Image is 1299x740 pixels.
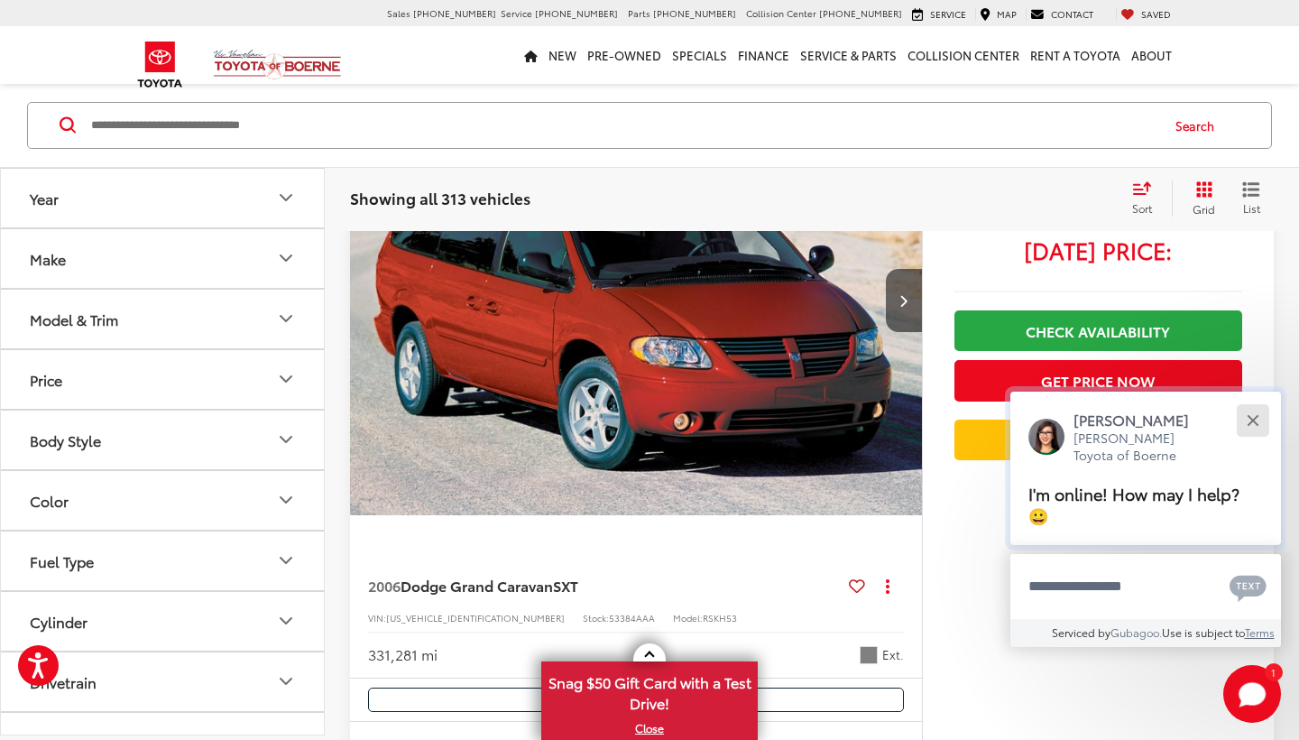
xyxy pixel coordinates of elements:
[543,663,756,718] span: Snag $50 Gift Card with a Test Drive!
[902,26,1025,84] a: Collision Center
[667,26,732,84] a: Specials
[653,6,736,20] span: [PHONE_NUMBER]
[583,611,609,624] span: Stock:
[795,26,902,84] a: Service & Parts: Opens in a new tab
[1233,401,1272,439] button: Close
[1028,481,1239,527] span: I'm online! How may I help? 😀
[1073,410,1207,430] p: [PERSON_NAME]
[819,6,902,20] span: [PHONE_NUMBER]
[1141,7,1171,21] span: Saved
[30,190,59,207] div: Year
[30,431,101,449] div: Body Style
[349,86,924,515] div: 2006 Dodge Grand Caravan SXT 0
[907,7,971,22] a: Service
[553,575,578,596] span: SXT
[386,611,565,624] span: [US_VEHICLE_IDENTIFICATION_NUMBER]
[1,229,326,288] button: MakeMake
[30,250,66,267] div: Make
[1132,200,1152,216] span: Sort
[275,489,297,511] div: Color
[1223,665,1281,723] svg: Start Chat
[954,241,1242,259] span: [DATE] Price:
[275,247,297,269] div: Make
[886,269,922,332] button: Next image
[275,671,297,692] div: Drivetrain
[30,552,94,569] div: Fuel Type
[1242,200,1260,216] span: List
[1224,566,1272,606] button: Chat with SMS
[1158,103,1240,148] button: Search
[350,187,530,208] span: Showing all 313 vehicles
[275,308,297,329] div: Model & Trim
[126,35,194,94] img: Toyota
[1,411,326,469] button: Body StyleBody Style
[703,611,737,624] span: RSKH53
[275,550,297,571] div: Fuel Type
[1116,7,1175,22] a: My Saved Vehicles
[1123,180,1172,217] button: Select sort value
[1026,7,1098,22] a: Contact
[886,578,889,593] span: dropdown dots
[1162,624,1245,640] span: Use is subject to
[1271,668,1276,676] span: 1
[349,86,924,517] img: 2006 Dodge Grand Caravan SXT
[746,6,816,20] span: Collision Center
[954,420,1242,460] a: Value Your Trade
[30,310,118,328] div: Model & Trim
[1010,554,1281,619] textarea: Type your message
[997,7,1017,21] span: Map
[275,368,297,390] div: Price
[1,350,326,409] button: PricePrice
[1,290,326,348] button: Model & TrimModel & Trim
[368,575,401,596] span: 2006
[1,592,326,651] button: CylinderCylinder
[1193,201,1215,217] span: Grid
[1172,180,1229,217] button: Grid View
[1126,26,1177,84] a: About
[275,187,297,208] div: Year
[30,371,62,388] div: Price
[401,575,553,596] span: Dodge Grand Caravan
[609,611,655,624] span: 53384AAA
[1,652,326,711] button: DrivetrainDrivetrain
[30,613,88,630] div: Cylinder
[954,310,1242,351] a: Check Availability
[882,646,904,663] span: Ext.
[413,6,496,20] span: [PHONE_NUMBER]
[1010,392,1281,647] div: Close[PERSON_NAME][PERSON_NAME] Toyota of BoerneI'm online! How may I help? 😀Type your messageCha...
[975,7,1021,22] a: Map
[387,6,410,20] span: Sales
[89,104,1158,147] input: Search by Make, Model, or Keyword
[1025,26,1126,84] a: Rent a Toyota
[930,7,966,21] span: Service
[1,471,326,530] button: ColorColor
[368,688,904,712] button: Comments
[673,611,703,624] span: Model:
[1,532,326,590] button: Fuel TypeFuel Type
[368,576,842,596] a: 2006Dodge Grand CaravanSXT
[368,611,386,624] span: VIN:
[213,49,342,80] img: Vic Vaughan Toyota of Boerne
[535,6,618,20] span: [PHONE_NUMBER]
[368,644,438,665] div: 331,281 mi
[1052,624,1110,640] span: Serviced by
[519,26,543,84] a: Home
[501,6,532,20] span: Service
[275,429,297,450] div: Body Style
[275,610,297,632] div: Cylinder
[1230,573,1267,602] svg: Text
[1223,665,1281,723] button: Toggle Chat Window
[1,169,326,227] button: YearYear
[543,26,582,84] a: New
[954,187,1242,232] span: $1,700
[860,646,878,664] span: Brilliant Black Crystal Pearlcoat
[1110,624,1162,640] a: Gubagoo.
[1073,430,1207,465] p: [PERSON_NAME] Toyota of Boerne
[628,6,650,20] span: Parts
[30,673,97,690] div: Drivetrain
[954,360,1242,401] button: Get Price Now
[582,26,667,84] a: Pre-Owned
[872,569,904,601] button: Actions
[1051,7,1093,21] span: Contact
